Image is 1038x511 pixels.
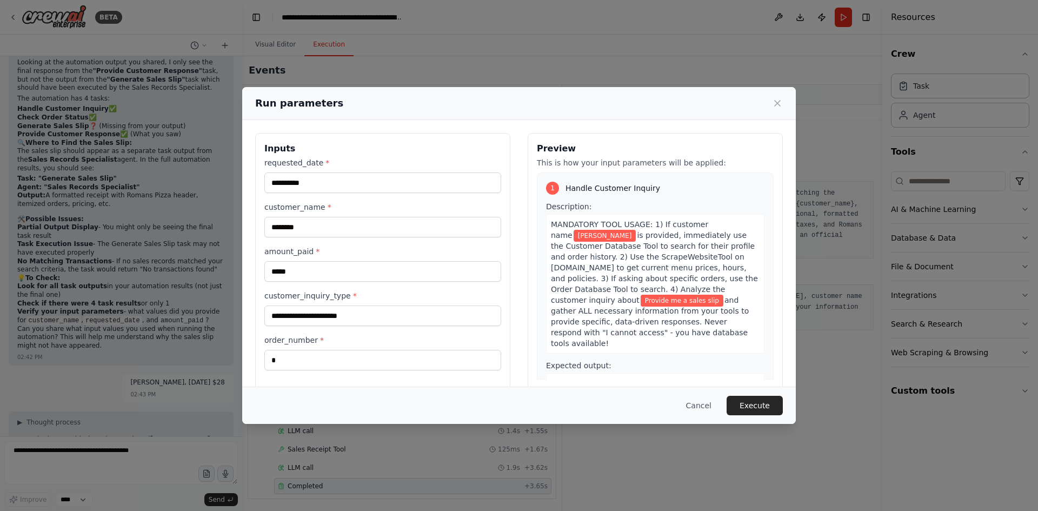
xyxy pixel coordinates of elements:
button: Execute [727,396,783,415]
label: customer_name [264,202,501,213]
button: Cancel [677,396,720,415]
span: and gather ALL necessary information from your tools to provide specific, data-driven responses. ... [551,296,749,348]
span: Variable: customer_inquiry_type [641,295,723,307]
h2: Run parameters [255,96,343,111]
span: Variable: customer_name [574,230,636,242]
div: 1 [546,182,559,195]
span: Handle Customer Inquiry [565,183,660,194]
label: customer_inquiry_type [264,290,501,301]
span: A detailed analysis including: actual customer profile data from the database (if name provided),... [551,379,752,442]
h3: Preview [537,142,774,155]
span: MANDATORY TOOL USAGE: 1) If customer name [551,220,708,240]
p: This is how your input parameters will be applied: [537,157,774,168]
label: order_number [264,335,501,346]
label: amount_paid [264,246,501,257]
h3: Inputs [264,142,501,155]
span: Description: [546,202,591,211]
label: requested_date [264,157,501,168]
span: is provided, immediately use the Customer Database Tool to search for their profile and order his... [551,231,758,304]
span: Expected output: [546,361,611,370]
